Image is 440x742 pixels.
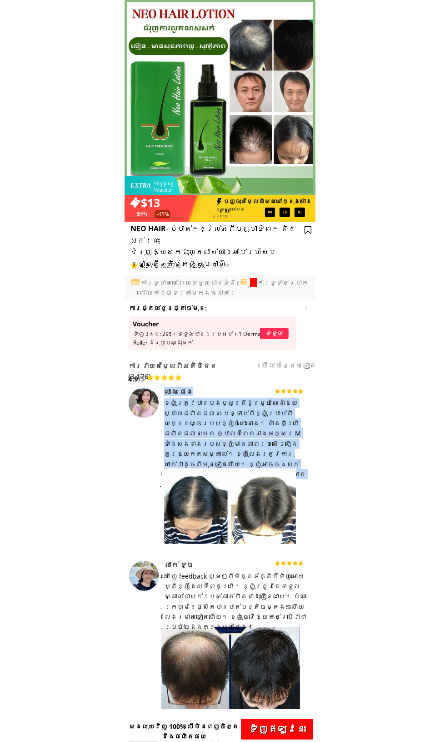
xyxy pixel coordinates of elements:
h3: មើល​បន្ថែម​ទៀត [262,360,336,371]
h3: ការទូទាត់នៅពេលទទួលបានទំនិញ / [140,278,313,298]
h3: Extra [130,181,155,191]
h3: ទិញ 3ដប: 29$ + ទទួលបាន 1 ប្រអប់ + 1 Derma Roller ជំរុញបណ្ដុះសក់ [133,330,262,347]
h3: Shipping Voucher [154,180,180,193]
span: ...... [246,278,257,287]
h3: $13 [141,193,232,212]
h3: $25 [137,209,169,219]
h3: Voucher [133,319,205,329]
p: ទិញ​ឥឡូវនេះ [241,719,313,740]
h3: បញ្ចប់នៅពេល ក្រោយ [216,206,265,219]
span: ការវាយតម្លៃពីអតិថិជន (3,176) [128,361,217,381]
h3: បញ្ចុះតម្លៃពិសេសនៅក្នុងម៉ោងនេះ [223,197,313,216]
h3: - បំបាត់​កង្វល់​អំពី​បញ្ហា​ទំពែក និង​សក់​ជ្រុះ ជំរុញឱ្យសក់ដុះលូតលាស់យ៉ាងឆាប់រហ័សប ន្ទាប់ពីត្រឹមតែ... [131,223,307,269]
div: ឃើញ​ feedback ល្អ​ៗ​ពី​មិត្តភ័ក្តិ​ក៏​ទិញ​អោយ​ប្តី​ខ្ញុំ​ដែល​ទំពែក​ប្រើ។ ខ្ញុំត្រូវតែទទួលស្គាល់ថា... [165,571,307,632]
div: លាង ផេង [164,387,250,396]
div: ខ្ញុំ​ត្រូវ​បាន​បង​ប្អូន​ជីដូន​មួយ​ណែនាំ​ឱ្យ​ស្គាល់​ផលិតផល​នេះ បន្ទាប់​ពី​ខ្ញុំ​ប្រាប់​ពី​លក្ខខណ្... [164,398,307,490]
h3: -45% [154,210,171,219]
h3: COD [129,281,142,286]
span: NEO HAIR [131,224,166,234]
p: ទទួល [260,328,289,339]
span: 4.9 [128,374,138,383]
h3: ការផ្តល់ជូនផ្តាច់មុខ: [129,303,220,313]
h3: /5 [128,373,152,384]
div: លាក់ ទូច [165,560,250,569]
span: សងលុយវិញ 100% បើមិនពេញចិត្តនឹងផលិតផល [130,722,239,741]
